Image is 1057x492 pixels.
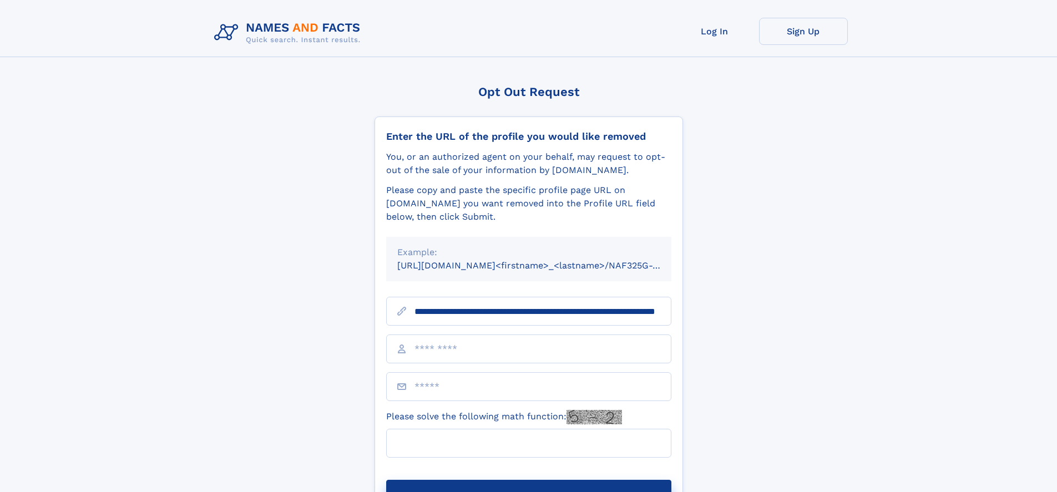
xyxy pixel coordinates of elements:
[210,18,370,48] img: Logo Names and Facts
[670,18,759,45] a: Log In
[386,410,622,424] label: Please solve the following math function:
[386,184,671,224] div: Please copy and paste the specific profile page URL on [DOMAIN_NAME] you want removed into the Pr...
[386,150,671,177] div: You, or an authorized agent on your behalf, may request to opt-out of the sale of your informatio...
[375,85,683,99] div: Opt Out Request
[397,246,660,259] div: Example:
[386,130,671,143] div: Enter the URL of the profile you would like removed
[759,18,848,45] a: Sign Up
[397,260,692,271] small: [URL][DOMAIN_NAME]<firstname>_<lastname>/NAF325G-xxxxxxxx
